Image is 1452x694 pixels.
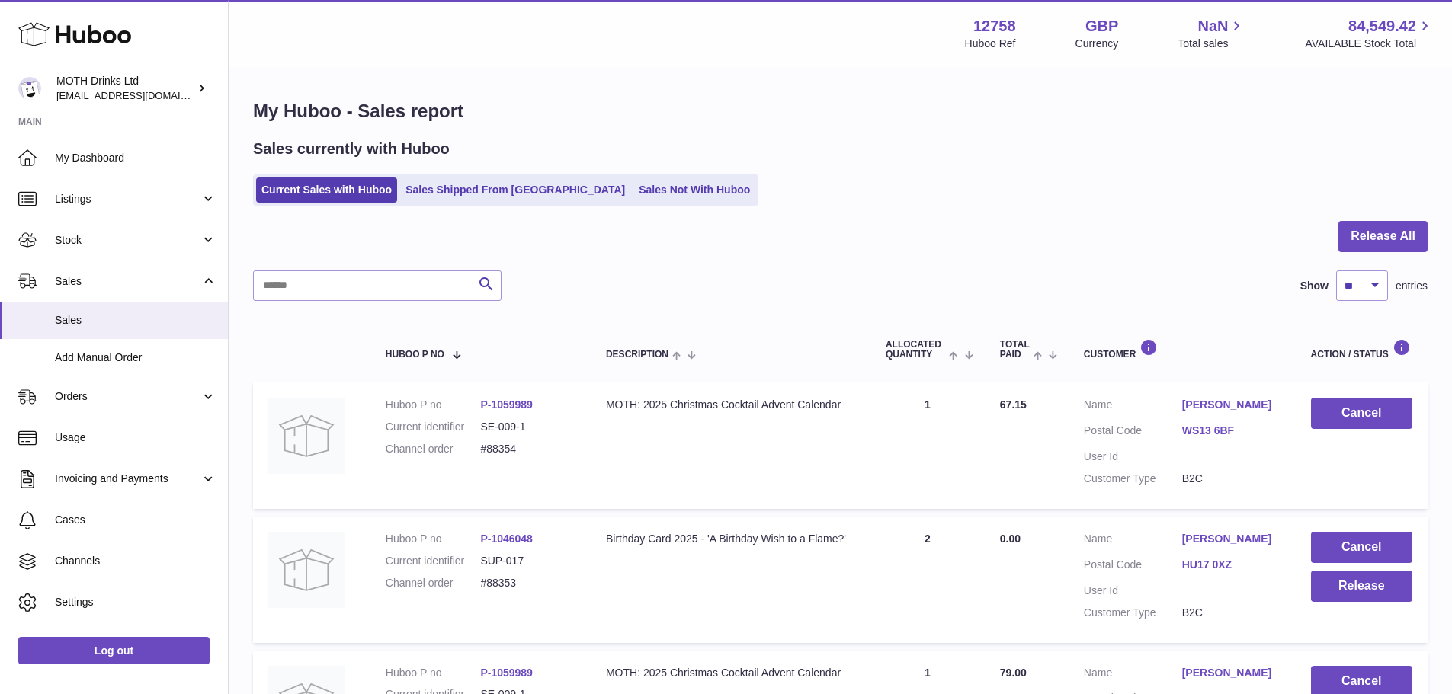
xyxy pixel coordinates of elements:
a: Sales Shipped From [GEOGRAPHIC_DATA] [400,177,630,203]
strong: GBP [1085,16,1118,37]
dt: Name [1084,532,1182,550]
span: 0.00 [1000,532,1021,545]
dd: SE-009-1 [480,420,575,434]
span: Stock [55,233,200,248]
img: no-photo.jpg [268,398,345,474]
dt: Postal Code [1084,558,1182,576]
span: AVAILABLE Stock Total [1305,37,1434,51]
dt: Channel order [386,442,481,456]
div: MOTH Drinks Ltd [56,74,194,103]
span: NaN [1197,16,1228,37]
h2: Sales currently with Huboo [253,139,450,159]
span: Orders [55,389,200,404]
dt: Postal Code [1084,424,1182,442]
span: 79.00 [1000,667,1027,679]
dt: Huboo P no [386,532,481,546]
a: P-1046048 [480,532,533,545]
div: Huboo Ref [965,37,1016,51]
dt: Huboo P no [386,666,481,680]
div: Action / Status [1311,339,1412,360]
span: Invoicing and Payments [55,472,200,486]
dd: B2C [1182,606,1281,620]
span: 84,549.42 [1348,16,1416,37]
a: Log out [18,637,210,664]
dt: Huboo P no [386,398,481,412]
span: [EMAIL_ADDRESS][DOMAIN_NAME] [56,89,224,101]
a: P-1059989 [480,667,533,679]
h1: My Huboo - Sales report [253,99,1428,123]
td: 2 [870,517,985,643]
dt: Customer Type [1084,472,1182,486]
td: 1 [870,382,985,509]
a: Sales Not With Huboo [633,177,755,203]
dt: Current identifier [386,554,481,568]
span: Sales [55,313,216,328]
span: My Dashboard [55,151,216,165]
span: 67.15 [1000,398,1027,411]
a: [PERSON_NAME] [1182,398,1281,412]
span: Add Manual Order [55,350,216,365]
div: Currency [1075,37,1119,51]
img: internalAdmin-12758@internal.huboo.com [18,77,41,100]
dt: Name [1084,666,1182,684]
span: Channels [55,554,216,568]
div: Birthday Card 2025 - 'A Birthday Wish to a Flame?' [606,532,855,546]
dd: #88353 [480,576,575,590]
a: HU17 0XZ [1182,558,1281,572]
a: [PERSON_NAME] [1182,532,1281,546]
span: Listings [55,192,200,206]
strong: 12758 [973,16,1016,37]
div: MOTH: 2025 Christmas Cocktail Advent Calendar [606,398,855,412]
dt: Customer Type [1084,606,1182,620]
dd: SUP-017 [480,554,575,568]
dt: Current identifier [386,420,481,434]
dt: Name [1084,398,1182,416]
dt: User Id [1084,584,1182,598]
span: Total sales [1178,37,1245,51]
dd: B2C [1182,472,1281,486]
a: [PERSON_NAME] [1182,666,1281,680]
a: Current Sales with Huboo [256,177,397,203]
a: P-1059989 [480,398,533,411]
button: Release [1311,571,1412,602]
a: 84,549.42 AVAILABLE Stock Total [1305,16,1434,51]
span: Settings [55,595,216,609]
span: entries [1396,279,1428,293]
span: Huboo P no [386,350,444,360]
span: Cases [55,513,216,527]
span: ALLOCATED Quantity [886,340,946,360]
button: Cancel [1311,398,1412,429]
label: Show [1300,279,1329,293]
div: MOTH: 2025 Christmas Cocktail Advent Calendar [606,666,855,680]
img: no-photo.jpg [268,532,345,608]
dt: Channel order [386,576,481,590]
span: Description [606,350,668,360]
a: NaN Total sales [1178,16,1245,51]
button: Cancel [1311,532,1412,563]
div: Customer [1084,339,1281,360]
span: Total paid [1000,340,1030,360]
span: Sales [55,274,200,289]
button: Release All [1338,221,1428,252]
span: Usage [55,430,216,445]
a: WS13 6BF [1182,424,1281,438]
dt: User Id [1084,449,1182,464]
dd: #88354 [480,442,575,456]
